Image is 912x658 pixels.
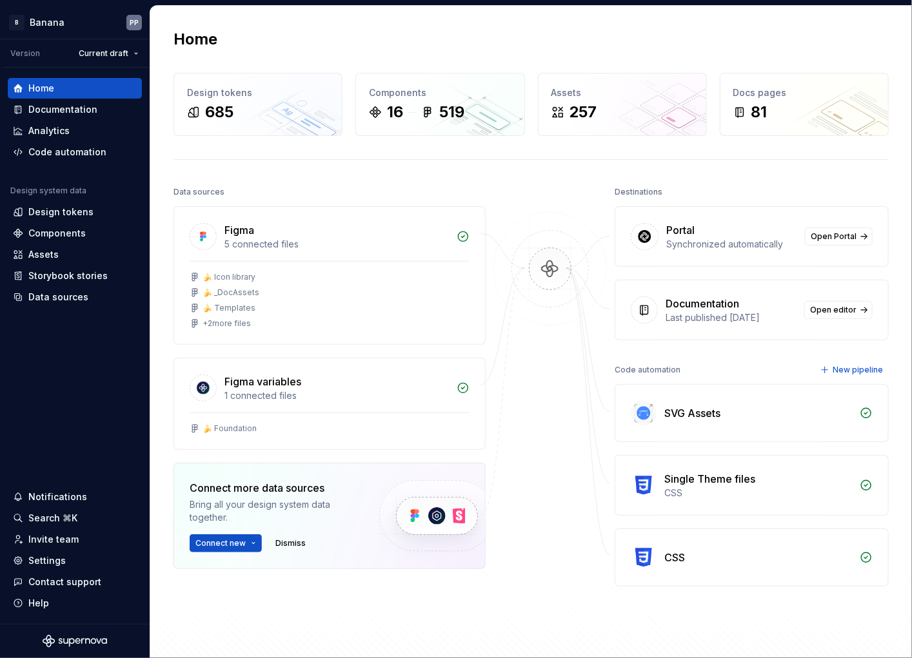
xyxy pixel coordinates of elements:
[173,29,217,50] h2: Home
[28,146,106,159] div: Code automation
[8,121,142,141] a: Analytics
[173,206,486,345] a: Figma5 connected files🍌 Icon library🍌 _DocAssets🍌 Templates+2more files
[570,102,597,122] div: 257
[8,487,142,507] button: Notifications
[751,102,768,122] div: 81
[203,423,257,434] div: 🍌 Foundation
[28,124,70,137] div: Analytics
[666,296,739,311] div: Documentation
[666,311,797,324] div: Last published [DATE]
[805,227,873,246] a: Open Portal
[369,86,511,99] div: Components
[8,223,142,244] a: Components
[73,44,144,63] button: Current draft
[203,318,251,329] div: + 2 more files
[10,186,86,196] div: Design system data
[804,301,873,319] a: Open editor
[8,142,142,162] a: Code automation
[811,231,857,242] span: Open Portal
[817,361,889,379] button: New pipeline
[720,73,889,136] a: Docs pages81
[275,538,306,548] span: Dismiss
[666,238,797,251] div: Synchronized automatically
[190,480,357,496] div: Connect more data sources
[8,287,142,307] a: Data sources
[538,73,707,136] a: Assets257
[173,183,224,201] div: Data sources
[205,102,233,122] div: 685
[224,374,301,389] div: Figma variables
[28,82,54,95] div: Home
[810,305,857,315] span: Open editor
[224,222,254,238] div: Figma
[733,86,875,99] div: Docs pages
[173,358,486,450] a: Figma variables1 connected files🍌 Foundation
[187,86,329,99] div: Design tokens
[173,73,342,136] a: Design tokens685
[195,538,246,548] span: Connect new
[28,206,94,218] div: Design tokens
[8,550,142,571] a: Settings
[8,529,142,550] a: Invite team
[664,487,852,499] div: CSS
[28,597,49,610] div: Help
[203,303,255,313] div: 🍌 Templates
[190,498,357,524] div: Bring all your design system data together.
[79,48,128,59] span: Current draft
[387,102,403,122] div: 16
[190,534,262,552] button: Connect new
[615,183,662,201] div: Destinations
[203,287,259,298] div: 🍌 _DocAssets
[439,102,464,122] div: 519
[28,248,59,261] div: Assets
[28,554,66,567] div: Settings
[666,222,695,238] div: Portal
[130,17,139,28] div: PP
[224,238,449,251] div: 5 connected files
[8,78,142,99] a: Home
[28,227,86,240] div: Components
[203,272,255,282] div: 🍌 Icon library
[8,266,142,286] a: Storybook stories
[43,635,107,648] svg: Supernova Logo
[9,15,25,30] div: B
[28,533,79,546] div: Invite team
[355,73,524,136] a: Components16519
[28,103,97,116] div: Documentation
[8,572,142,592] button: Contact support
[8,202,142,222] a: Design tokens
[28,512,77,525] div: Search ⌘K
[833,365,883,375] span: New pipeline
[8,244,142,265] a: Assets
[28,490,87,503] div: Notifications
[8,508,142,528] button: Search ⌘K
[664,550,685,565] div: CSS
[28,576,101,588] div: Contact support
[664,405,720,421] div: SVG Assets
[224,389,449,402] div: 1 connected files
[8,593,142,614] button: Help
[615,361,680,379] div: Code automation
[28,269,108,282] div: Storybook stories
[664,471,755,487] div: Single Theme files
[10,48,40,59] div: Version
[3,8,147,36] button: BBananaPP
[551,86,693,99] div: Assets
[8,99,142,120] a: Documentation
[30,16,64,29] div: Banana
[270,534,312,552] button: Dismiss
[28,291,88,304] div: Data sources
